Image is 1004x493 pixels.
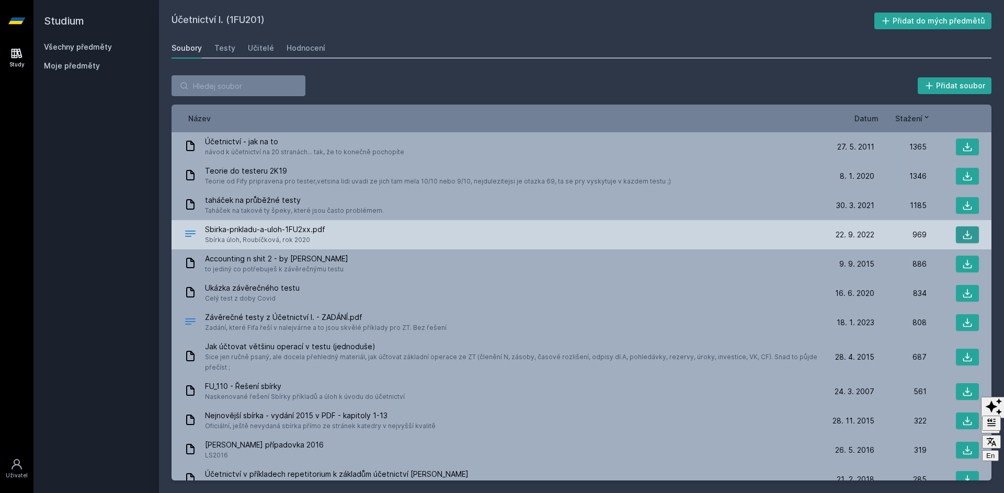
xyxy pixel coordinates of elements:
input: Hledej soubor [172,75,305,96]
div: 687 [874,352,927,362]
span: [PERSON_NAME] případovka 2016 [205,440,324,450]
span: FU_110 - Řešení sbírky [205,381,405,392]
a: Soubory [172,38,202,59]
div: PDF [184,315,197,330]
span: Stažení [895,113,922,124]
div: 1185 [874,200,927,211]
span: Teorie do testeru 2K19 [205,166,671,176]
span: Sbirka-prikladu-a-uloh-1FU2xx.pdf [205,224,325,235]
div: Učitelé [248,43,274,53]
div: Study [9,61,25,68]
div: 834 [874,288,927,299]
span: Naskenované řešení Sbírky příkladů a úloh k úvodu do účetnictví [205,392,405,402]
span: Účetnictví - jak na to [205,136,404,147]
span: 27. 5. 2011 [837,142,874,152]
div: 886 [874,259,927,269]
div: 319 [874,445,927,455]
span: 16. 6. 2020 [835,288,874,299]
span: Účetnictví v příkladech repetitorium k základům účetnictví [PERSON_NAME] [205,469,469,479]
span: Nafocená učebnice v PDF [205,479,469,490]
span: Celý test z doby Covid [205,293,300,304]
h2: Účetnictví I. (1FU201) [172,13,874,29]
a: Všechny předměty [44,42,112,51]
div: PDF [184,227,197,243]
span: 28. 4. 2015 [835,352,874,362]
span: Závěrečné testy z Účetnictví I. - ZADÁNÍ.pdf [205,312,447,323]
span: Teorie od Fify pripravena pro tester,vetsina lidi uvadi ze jich tam mela 10/10 nebo 9/10, nejdule... [205,176,671,187]
div: 322 [874,416,927,426]
span: 28. 11. 2015 [832,416,874,426]
span: 26. 5. 2016 [835,445,874,455]
div: Testy [214,43,235,53]
span: Ukázka závěrečného testu [205,283,300,293]
span: 9. 9. 2015 [839,259,874,269]
div: Uživatel [6,472,28,479]
span: 18. 1. 2023 [837,317,874,328]
span: 21. 2. 2018 [837,474,874,485]
span: Accounting n shit 2 - by [PERSON_NAME] [205,254,348,264]
span: Moje předměty [44,61,100,71]
div: 969 [874,230,927,240]
span: 24. 3. 2007 [835,386,874,397]
div: 808 [874,317,927,328]
div: 1365 [874,142,927,152]
div: 1346 [874,171,927,181]
a: Study [2,42,31,74]
button: Přidat do mých předmětů [874,13,992,29]
button: Stažení [895,113,931,124]
a: Testy [214,38,235,59]
span: Taháček na takové ty špeky, které jsou často problémem. [205,205,384,216]
span: Nejnovější sbírka - vydání 2015 v PDF - kapitoly 1-13 [205,410,436,421]
span: Oficiální, ještě nevydaná sbírka přímo ze stránek katedry v nejvyšší kvalitě [205,421,436,431]
a: Hodnocení [287,38,325,59]
button: Datum [854,113,878,124]
div: 561 [874,386,927,397]
span: Sice jen ručně psaný, ale docela přehledný materiál, jak účtovat základní operace ze ZT (členění ... [205,352,818,373]
span: 8. 1. 2020 [840,171,874,181]
div: 285 [874,474,927,485]
a: Učitelé [248,38,274,59]
span: Jak účtovat většinu operací v testu (jednoduše) [205,341,818,352]
span: Zadání, které Fifa řeší v nalejvárne a to jsou skvělé příklady pro ZT. Bez řešení [205,323,447,333]
button: Přidat soubor [918,77,992,94]
span: návod k účetnictví na 20 stranách... tak, že to konečně pochopíte [205,147,404,157]
div: Hodnocení [287,43,325,53]
span: Sbírka úloh, Roubíčková, rok 2020 [205,235,325,245]
button: Název [188,113,211,124]
span: 30. 3. 2021 [836,200,874,211]
span: taháček na průběžné testy [205,195,384,205]
a: Uživatel [2,453,31,485]
span: 22. 9. 2022 [836,230,874,240]
span: to jediný co potřebuješ k závěrečnýmu testu [205,264,348,274]
div: Soubory [172,43,202,53]
span: LS2016 [205,450,324,461]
